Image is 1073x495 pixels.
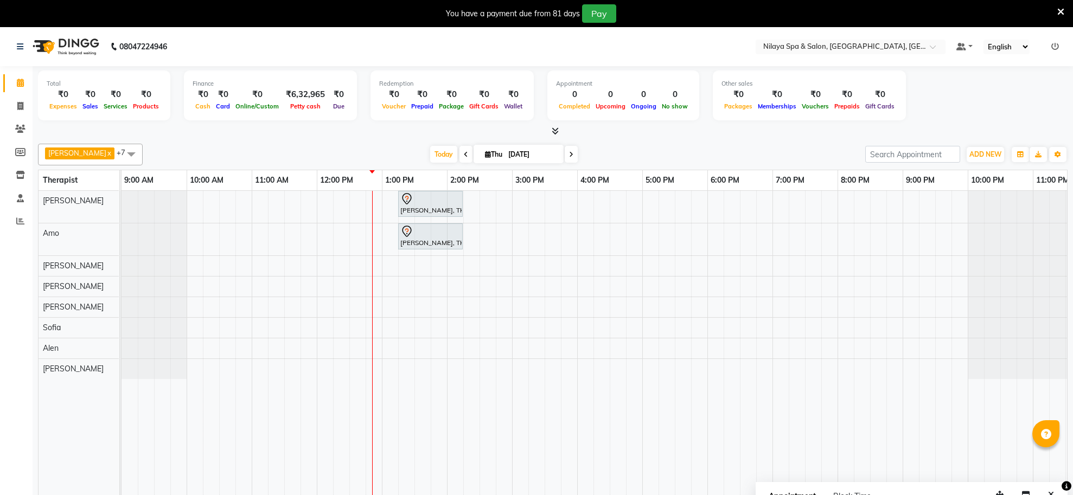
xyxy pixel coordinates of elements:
[119,31,167,62] b: 08047224946
[233,102,282,110] span: Online/Custom
[213,88,233,101] div: ₹0
[430,146,457,163] span: Today
[329,88,348,101] div: ₹0
[513,172,547,188] a: 3:00 PM
[28,31,102,62] img: logo
[659,88,691,101] div: 0
[47,79,162,88] div: Total
[628,102,659,110] span: Ongoing
[43,281,104,291] span: [PERSON_NAME]
[593,88,628,101] div: 0
[43,228,59,238] span: Amo
[1033,172,1072,188] a: 11:00 PM
[282,88,329,101] div: ₹6,32,965
[578,172,612,188] a: 4:00 PM
[556,88,593,101] div: 0
[628,88,659,101] div: 0
[80,88,101,101] div: ₹0
[43,196,104,205] span: [PERSON_NAME]
[448,172,482,188] a: 2:00 PM
[505,146,559,163] input: 2025-09-04
[832,102,863,110] span: Prepaids
[643,172,677,188] a: 5:00 PM
[967,147,1004,162] button: ADD NEW
[865,146,960,163] input: Search Appointment
[408,102,436,110] span: Prepaid
[467,102,501,110] span: Gift Cards
[436,102,467,110] span: Package
[968,172,1007,188] a: 10:00 PM
[43,261,104,271] span: [PERSON_NAME]
[213,102,233,110] span: Card
[755,102,799,110] span: Memberships
[193,102,213,110] span: Cash
[80,102,101,110] span: Sales
[43,343,59,353] span: Alen
[288,102,323,110] span: Petty cash
[436,88,467,101] div: ₹0
[379,79,525,88] div: Redemption
[556,102,593,110] span: Completed
[501,102,525,110] span: Wallet
[193,88,213,101] div: ₹0
[106,149,111,157] a: x
[122,172,156,188] a: 9:00 AM
[43,175,78,185] span: Therapist
[43,323,61,332] span: Sofia
[1027,452,1062,484] iframe: chat widget
[233,88,282,101] div: ₹0
[382,172,417,188] a: 1:00 PM
[47,88,80,101] div: ₹0
[467,88,501,101] div: ₹0
[582,4,616,23] button: Pay
[317,172,356,188] a: 12:00 PM
[399,225,462,248] div: [PERSON_NAME], TK02, 01:15 PM-02:15 PM, Deep Tissue Repair Therapy([DEMOGRAPHIC_DATA]) 60 Min
[755,88,799,101] div: ₹0
[799,102,832,110] span: Vouchers
[863,88,897,101] div: ₹0
[838,172,872,188] a: 8:00 PM
[721,102,755,110] span: Packages
[130,102,162,110] span: Products
[556,79,691,88] div: Appointment
[187,172,226,188] a: 10:00 AM
[193,79,348,88] div: Finance
[659,102,691,110] span: No show
[399,192,462,215] div: [PERSON_NAME], TK01, 01:15 PM-02:15 PM, Deep Tissue Repair Therapy([DEMOGRAPHIC_DATA]) 60 Min
[379,88,408,101] div: ₹0
[408,88,436,101] div: ₹0
[43,302,104,312] span: [PERSON_NAME]
[330,102,347,110] span: Due
[130,88,162,101] div: ₹0
[43,364,104,374] span: [PERSON_NAME]
[101,102,130,110] span: Services
[482,150,505,158] span: Thu
[379,102,408,110] span: Voucher
[799,88,832,101] div: ₹0
[721,88,755,101] div: ₹0
[101,88,130,101] div: ₹0
[969,150,1001,158] span: ADD NEW
[903,172,937,188] a: 9:00 PM
[832,88,863,101] div: ₹0
[708,172,742,188] a: 6:00 PM
[501,88,525,101] div: ₹0
[117,148,133,157] span: +7
[252,172,291,188] a: 11:00 AM
[773,172,807,188] a: 7:00 PM
[593,102,628,110] span: Upcoming
[47,102,80,110] span: Expenses
[721,79,897,88] div: Other sales
[863,102,897,110] span: Gift Cards
[446,8,580,20] div: You have a payment due from 81 days
[48,149,106,157] span: [PERSON_NAME]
